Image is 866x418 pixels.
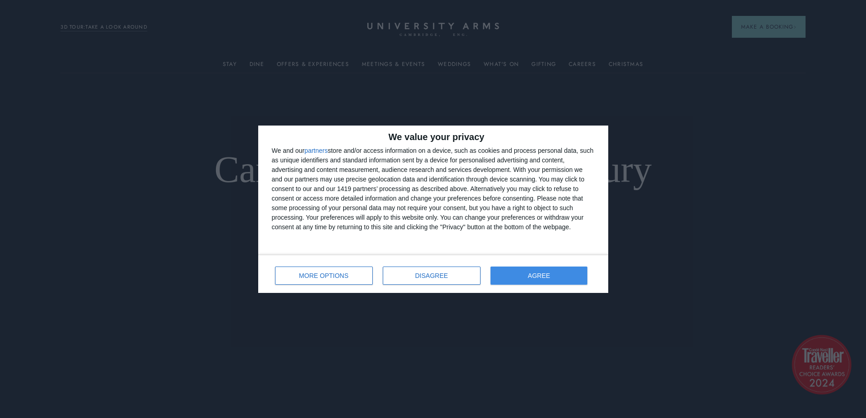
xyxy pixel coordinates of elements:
button: AGREE [491,267,588,285]
span: MORE OPTIONS [299,272,349,279]
h2: We value your privacy [272,132,595,141]
div: qc-cmp2-ui [258,126,608,293]
button: MORE OPTIONS [275,267,373,285]
button: partners [305,147,328,154]
span: AGREE [528,272,550,279]
button: DISAGREE [383,267,481,285]
div: We and our store and/or access information on a device, such as cookies and process personal data... [272,146,595,232]
span: DISAGREE [415,272,448,279]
